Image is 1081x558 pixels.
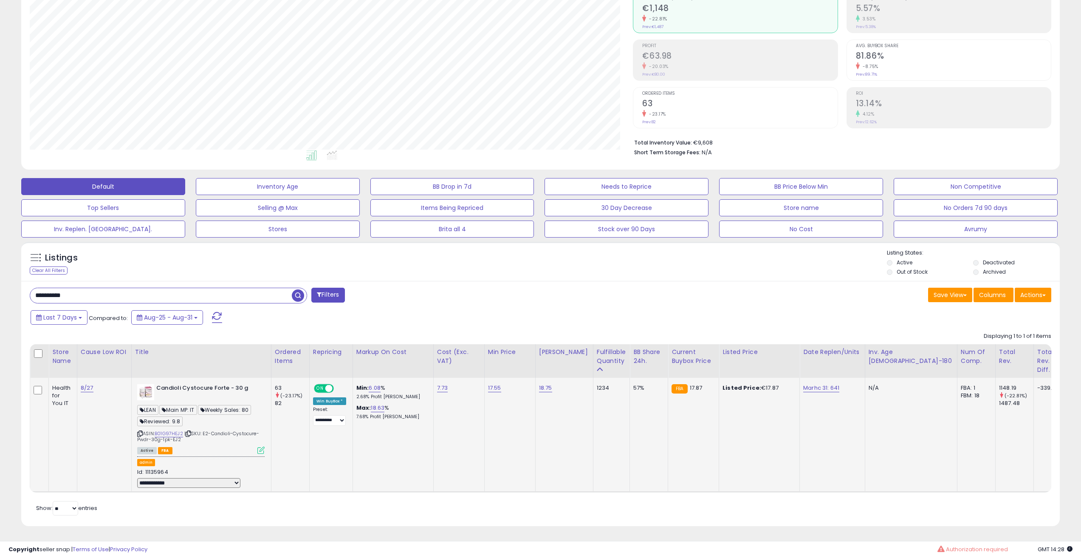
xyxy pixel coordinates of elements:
b: Candioli Cystocure Forte - 30 g [156,384,260,394]
span: Compared to: [89,314,128,322]
div: -339.29 [1037,384,1059,392]
button: Inv. Replen. [GEOGRAPHIC_DATA]. [21,221,185,238]
a: 7.73 [437,384,448,392]
button: Brita all 4 [370,221,534,238]
th: CSV column name: cust_attr_4_Date Replen/Units [800,344,865,378]
span: LEAN [137,405,158,415]
small: 4.12% [860,111,875,117]
label: Active [897,259,912,266]
div: FBM: 18 [961,392,989,399]
th: CSV column name: cust_attr_5_Cause Low ROI [77,344,131,378]
b: Total Inventory Value: [634,139,692,146]
a: Terms of Use [73,545,109,553]
button: Stores [196,221,360,238]
div: % [356,384,427,400]
div: Current Buybox Price [672,348,715,365]
button: BB Price Below Min [719,178,883,195]
small: Prev: 82 [642,119,656,125]
small: FBA [672,384,687,394]
div: [PERSON_NAME] [539,348,590,357]
a: 18.75 [539,384,552,392]
div: ASIN: [137,384,265,453]
button: Default [21,178,185,195]
h2: 13.14% [856,99,1051,110]
span: Columns [979,291,1006,299]
button: 30 Day Decrease [545,199,708,216]
div: Title [135,348,268,357]
div: Cost (Exc. VAT) [437,348,481,365]
small: 3.53% [860,16,876,22]
button: Filters [311,288,344,303]
span: ROI [856,91,1051,96]
a: 17.55 [488,384,501,392]
div: Num of Comp. [961,348,992,365]
div: Cause Low ROI [81,348,128,357]
button: Inventory Age [196,178,360,195]
small: Prev: 89.71% [856,72,877,77]
div: seller snap | | [8,546,147,554]
div: 1234 [597,384,623,392]
div: Health for You IT [52,384,71,408]
div: FBA: 1 [961,384,989,392]
div: Date Replen/Units [803,348,861,357]
button: Top Sellers [21,199,185,216]
small: -8.75% [860,63,878,70]
div: Fulfillable Quantity [597,348,626,365]
small: Prev: 12.62% [856,119,877,125]
button: Actions [1015,288,1051,302]
button: Needs to Reprice [545,178,708,195]
h2: €63.98 [642,51,837,62]
h2: €1,148 [642,3,837,15]
div: Clear All Filters [30,266,68,275]
button: Non Competitive [894,178,1058,195]
button: Store name [719,199,883,216]
small: -23.17% [646,111,666,117]
small: (-23.17%) [280,392,302,399]
h5: Listings [45,252,78,264]
div: Preset: [313,407,346,426]
div: Repricing [313,348,349,357]
button: Save View [928,288,972,302]
label: Archived [983,268,1006,275]
p: Listing States: [887,249,1060,257]
h2: 81.86% [856,51,1051,62]
span: FBA [158,447,172,454]
span: OFF [333,385,346,392]
div: Ordered Items [275,348,306,365]
strong: Copyright [8,545,40,553]
div: N/A [869,384,951,392]
button: Last 7 Days [31,310,87,325]
h2: 5.57% [856,3,1051,15]
span: Weekly Sales: 80 [198,405,251,415]
button: Selling @ Max [196,199,360,216]
div: Store Name [52,348,73,365]
p: 7.68% Profit [PERSON_NAME] [356,414,427,420]
li: €9,608 [634,137,1045,147]
span: ON [315,385,325,392]
h2: 63 [642,99,837,110]
span: Aug-25 - Aug-31 [144,313,192,322]
a: B01G97HEJ2 [155,430,183,437]
a: 6.08 [369,384,381,392]
small: (-22.81%) [1005,392,1027,399]
span: 2025-09-8 14:28 GMT [1038,545,1073,553]
span: 17.87 [690,384,703,392]
th: The percentage added to the cost of goods (COGS) that forms the calculator for Min & Max prices. [353,344,433,378]
div: Total Rev. Diff. [1037,348,1062,374]
div: 1487.48 [999,399,1033,407]
p: 2.68% Profit [PERSON_NAME] [356,394,427,400]
div: Total Rev. [999,348,1030,365]
button: No Cost [719,221,883,238]
div: Markup on Cost [356,348,430,357]
div: 82 [275,399,309,407]
div: Inv. Age [DEMOGRAPHIC_DATA]-180 [869,348,954,365]
div: Displaying 1 to 1 of 1 items [984,332,1051,340]
button: Aug-25 - Aug-31 [131,310,203,325]
div: Win BuyBox * [313,397,346,405]
span: Last 7 Days [43,313,77,322]
img: 41juxiQIA6L._SL40_.jpg [137,384,154,400]
b: Listed Price: [723,384,761,392]
button: Stock over 90 Days [545,221,708,238]
a: Marhc 31: 641 [803,384,839,392]
button: Avrumy [894,221,1058,238]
